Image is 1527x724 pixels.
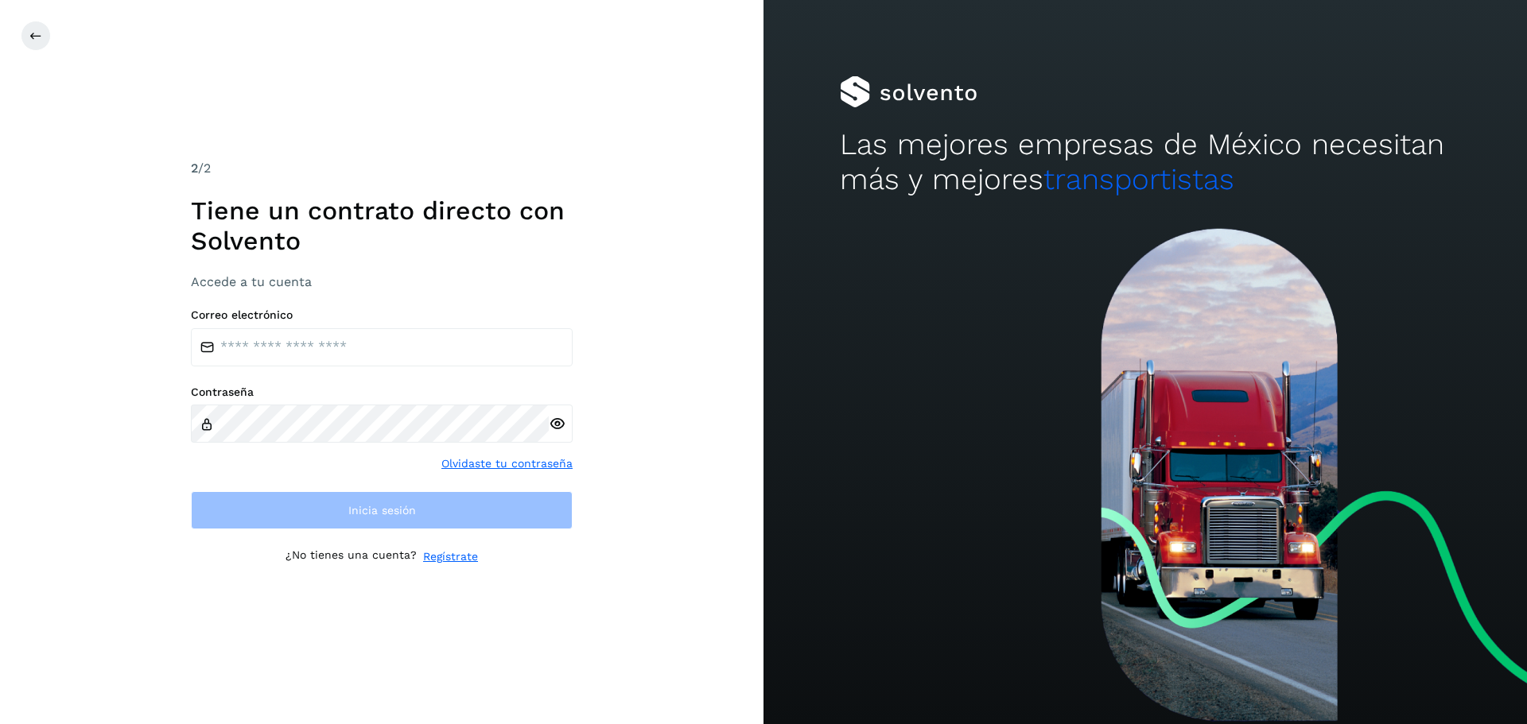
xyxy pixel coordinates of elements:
span: Inicia sesión [348,505,416,516]
a: Olvidaste tu contraseña [441,455,573,472]
span: 2 [191,161,198,176]
label: Correo electrónico [191,308,573,322]
h3: Accede a tu cuenta [191,274,573,289]
h2: Las mejores empresas de México necesitan más y mejores [840,127,1451,198]
button: Inicia sesión [191,491,573,529]
p: ¿No tienes una cuenta? [286,548,417,565]
label: Contraseña [191,385,573,399]
h1: Tiene un contrato directo con Solvento [191,196,573,257]
div: /2 [191,159,573,178]
span: transportistas [1043,162,1234,196]
a: Regístrate [423,548,478,565]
